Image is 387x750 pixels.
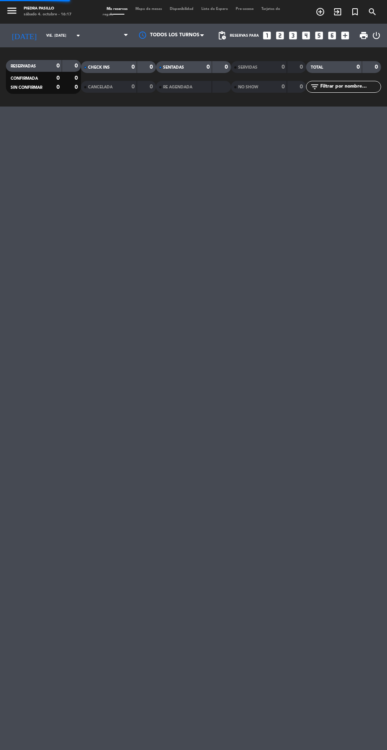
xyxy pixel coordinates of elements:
strong: 0 [282,84,285,90]
strong: 0 [132,84,135,90]
i: menu [6,5,18,17]
span: TOTAL [311,65,323,69]
span: pending_actions [217,31,227,40]
div: Piedra Pasillo [24,6,71,12]
i: turned_in_not [350,7,360,17]
strong: 0 [150,64,154,70]
span: CANCELADA [88,85,113,89]
span: RE AGENDADA [163,85,192,89]
strong: 0 [282,64,285,70]
span: print [359,31,368,40]
span: Pre-acceso [232,7,257,11]
i: looks_5 [314,30,324,41]
strong: 0 [75,75,79,81]
strong: 0 [375,64,379,70]
span: CHECK INS [88,65,110,69]
input: Filtrar por nombre... [319,82,381,91]
i: looks_3 [288,30,298,41]
strong: 0 [300,84,304,90]
span: Mis reservas [103,7,132,11]
i: exit_to_app [333,7,342,17]
div: LOG OUT [372,24,381,47]
i: [DATE] [6,28,42,43]
i: power_settings_new [372,31,381,40]
button: menu [6,5,18,19]
strong: 0 [225,64,229,70]
i: add_circle_outline [316,7,325,17]
strong: 0 [132,64,135,70]
strong: 0 [56,84,60,90]
div: sábado 4. octubre - 16:17 [24,12,71,18]
span: Disponibilidad [166,7,197,11]
strong: 0 [56,63,60,69]
span: SERVIDAS [238,65,257,69]
i: looks_4 [301,30,311,41]
i: looks_one [262,30,272,41]
i: search [368,7,377,17]
span: NO SHOW [238,85,258,89]
strong: 0 [150,84,154,90]
i: add_box [340,30,350,41]
strong: 0 [300,64,304,70]
strong: 0 [56,75,60,81]
span: Mapa de mesas [132,7,166,11]
span: Reservas para [230,34,259,38]
strong: 0 [207,64,210,70]
strong: 0 [75,63,79,69]
strong: 0 [75,84,79,90]
span: Lista de Espera [197,7,232,11]
i: looks_two [275,30,285,41]
span: RESERVADAS [11,64,36,68]
span: CONFIRMADA [11,77,38,80]
i: filter_list [310,82,319,92]
i: arrow_drop_down [73,31,83,40]
strong: 0 [357,64,360,70]
span: SIN CONFIRMAR [11,86,42,90]
span: SENTADAS [163,65,184,69]
i: looks_6 [327,30,337,41]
